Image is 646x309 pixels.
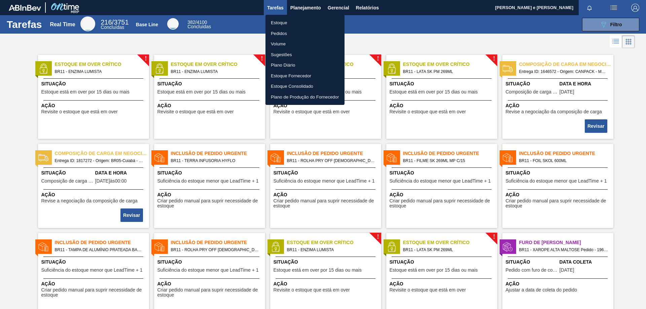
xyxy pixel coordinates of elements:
[265,49,345,60] a: Sugestões
[265,60,345,71] a: Plano Diário
[265,92,345,103] a: Plano de Produção do Fornecedor
[265,81,345,92] a: Estoque Consolidado
[265,28,345,39] a: Pedidos
[265,39,345,49] a: Volume
[265,71,345,81] a: Estoque Fornecedor
[265,17,345,28] a: Estoque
